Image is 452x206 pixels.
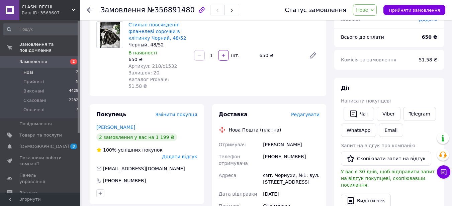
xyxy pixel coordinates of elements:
[70,144,77,149] span: 3
[291,112,320,117] span: Редагувати
[219,142,246,147] span: Отримувач
[19,144,69,150] span: [DEMOGRAPHIC_DATA]
[128,63,177,69] span: Артикул: 218/с1532
[419,57,437,62] span: 51.58 ₴
[156,112,197,117] span: Змінити покупця
[219,173,237,178] span: Адреса
[383,5,445,15] button: Прийняти замовлення
[103,166,185,171] span: [EMAIL_ADDRESS][DOMAIN_NAME]
[96,125,135,130] a: [PERSON_NAME]
[19,132,62,138] span: Товари та послуги
[262,151,321,169] div: [PHONE_NUMBER]
[87,7,92,13] div: Повернутися назад
[128,50,157,55] span: В наявності
[162,154,197,159] span: Додати відгук
[69,88,78,94] span: 4425
[19,121,52,127] span: Повідомлення
[262,169,321,188] div: смт. Чорнухи, №1: вул. [STREET_ADDRESS]
[102,177,147,184] div: [PHONE_NUMBER]
[19,190,37,196] span: Відгуки
[262,139,321,151] div: [PERSON_NAME]
[419,17,437,22] span: Додати
[341,124,376,137] a: WhatsApp
[341,143,415,148] span: Запит на відгук про компанію
[341,169,435,188] span: У вас є 30 днів, щоб відправити запит на відгук покупцеві, скопіювавши посилання.
[389,8,440,13] span: Прийняти замовлення
[23,97,46,104] span: Скасовані
[23,79,44,85] span: Прийняті
[147,6,195,14] span: №356891480
[341,152,431,166] button: Скопіювати запит на відгук
[96,111,126,118] span: Покупець
[262,188,321,200] div: [DATE]
[19,155,62,167] span: Показники роботи компанії
[103,147,116,153] span: 100%
[3,23,79,35] input: Пошук
[341,98,391,104] span: Написати покупцеві
[70,59,77,64] span: 2
[356,7,368,13] span: Нове
[128,56,189,63] div: 650 ₴
[379,124,403,137] button: Email
[422,34,437,40] b: 650 ₴
[341,34,384,40] span: Всього до сплати
[128,70,159,75] span: Залишок: 20
[227,127,283,133] div: Нова Пошта (платна)
[344,107,374,121] button: Чат
[219,191,257,197] span: Дата відправки
[230,52,240,59] div: шт.
[96,133,177,141] div: 2 замовлення у вас на 1 199 ₴
[19,41,80,53] span: Замовлення та повідомлення
[76,79,78,85] span: 9
[22,10,80,16] div: Ваш ID: 3563607
[341,57,396,62] span: Комісія за замовлення
[128,41,189,48] div: Черный, 48/52
[69,97,78,104] span: 2282
[23,69,33,75] span: Нові
[23,107,44,113] span: Оплачені
[96,147,163,153] div: успішних покупок
[403,107,436,121] a: Telegram
[377,107,400,121] a: Viber
[100,22,119,48] img: Стильні повсякденні фланелеві сорочки в клітинку Чорний, 48/52
[128,77,169,89] span: Каталог ProSale: 51.58 ₴
[76,69,78,75] span: 2
[437,165,450,179] button: Чат з покупцем
[23,88,44,94] span: Виконані
[22,4,72,10] span: CLASNI RECHI
[257,51,303,60] div: 650 ₴
[285,7,347,13] div: Статус замовлення
[219,154,248,166] span: Телефон отримувача
[306,49,320,62] a: Редагувати
[219,111,248,118] span: Доставка
[19,59,47,65] span: Замовлення
[341,85,349,91] span: Дії
[76,107,78,113] span: 7
[100,6,145,14] span: Замовлення
[341,17,360,22] span: Знижка
[19,172,62,184] span: Панель управління
[128,22,186,41] a: Стильні повсякденні фланелеві сорочки в клітинку Чорний, 48/52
